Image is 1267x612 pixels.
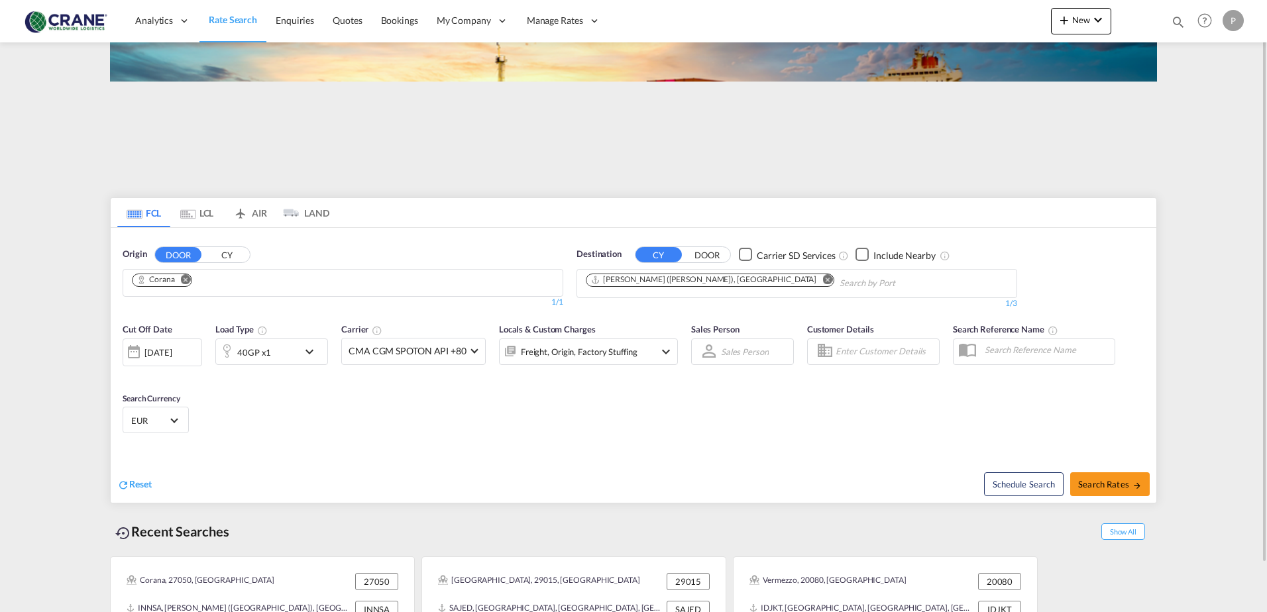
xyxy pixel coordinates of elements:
md-icon: The selected Trucker/Carrierwill be displayed in the rate results If the rates are from another f... [372,325,382,335]
div: P [1223,10,1244,31]
span: Load Type [215,324,268,334]
md-select: Select Currency: € EUREuro [130,411,182,430]
span: Carrier [341,324,382,334]
div: Corana [137,274,174,285]
span: Bookings [381,15,418,26]
div: Press delete to remove this chip. [137,274,177,285]
div: Include Nearby [873,248,936,262]
span: Origin [123,248,146,261]
div: [DATE] [123,338,202,366]
input: Search Reference Name [978,340,1115,360]
md-select: Sales Person [720,342,770,361]
md-tab-item: LCL [170,198,223,227]
img: 374de710c13411efa3da03fd754f1635.jpg [20,6,109,36]
div: icon-magnify [1171,15,1185,34]
div: Help [1193,9,1223,33]
md-icon: icon-backup-restore [115,525,131,541]
md-chips-wrap: Chips container. Use arrow keys to select chips. [130,270,203,293]
md-icon: icon-refresh [117,479,129,491]
div: Carrier SD Services [757,248,836,262]
button: Remove [172,274,192,287]
span: Search Rates [1078,479,1142,489]
div: Recent Searches [110,517,235,546]
md-checkbox: Checkbox No Ink [739,248,836,262]
span: EUR [131,415,168,427]
md-icon: icon-magnify [1171,15,1185,29]
span: Rate Search [209,14,257,25]
span: Sales Person [691,324,740,334]
button: Note: By default Schedule search will only considerorigin ports, destination ports and cut off da... [984,472,1064,496]
md-tab-item: LAND [276,198,329,227]
md-tab-item: AIR [223,198,276,227]
span: Reset [129,478,152,489]
button: Search Ratesicon-arrow-right [1070,472,1150,496]
div: OriginDOOR CY Chips container. Use arrow keys to select chips.1/1Destination CY DOORCheckbox No I... [111,228,1156,503]
button: CY [635,247,682,262]
md-checkbox: Checkbox No Ink [855,248,936,262]
div: 29015 [667,573,710,590]
button: DOOR [684,247,730,262]
span: Help [1193,9,1216,32]
button: icon-plus 400-fgNewicon-chevron-down [1051,8,1111,34]
div: [DATE] [144,346,172,358]
button: Remove [814,274,834,287]
div: 1/3 [577,298,1017,309]
md-icon: Unchecked: Ignores neighbouring ports when fetching rates.Checked : Includes neighbouring ports w... [940,250,950,260]
div: icon-refreshReset [117,478,152,492]
md-icon: icon-chevron-down [302,343,324,359]
div: Jawaharlal Nehru (Nhava Sheva), INNSA [590,274,816,285]
div: Vermezzo, 20080, Europe [749,573,907,590]
div: Freight Origin Factory Stuffing [521,342,637,361]
div: Castel San Giovanni, 29015, Europe [438,573,640,590]
span: CMA CGM SPOTON API +80 [349,344,467,358]
md-tab-item: FCL [117,198,170,227]
md-icon: Unchecked: Search for CY (Container Yard) services for all selected carriers.Checked : Search for... [838,250,849,260]
span: Search Reference Name [953,324,1058,334]
span: Locals & Custom Charges [499,324,596,334]
span: Destination [577,248,622,261]
div: Freight Origin Factory Stuffingicon-chevron-down [499,338,678,364]
md-icon: icon-information-outline [257,325,268,335]
md-chips-wrap: Chips container. Use arrow keys to select chips. [584,270,971,294]
span: Show All [1101,523,1145,540]
span: Customer Details [807,324,874,334]
md-icon: Your search will be saved by the below given name [1048,325,1058,335]
span: My Company [437,14,491,27]
md-icon: icon-chevron-down [1090,12,1106,28]
md-icon: icon-chevron-down [658,343,674,359]
div: 20080 [978,573,1021,590]
span: Cut Off Date [123,324,172,334]
input: Enter Customer Details [836,341,935,361]
div: 40GP x1icon-chevron-down [215,338,328,364]
input: Chips input. [840,273,965,294]
span: Manage Rates [527,14,583,27]
span: Quotes [333,15,362,26]
span: New [1056,15,1106,25]
div: Corana, 27050, Europe [127,573,274,590]
div: 1/1 [123,297,563,308]
span: Analytics [135,14,173,27]
button: CY [203,247,250,262]
span: Search Currency [123,393,180,403]
md-icon: icon-airplane [233,205,248,215]
img: LCL+%26+FCL+BACKGROUND.png [110,42,1157,196]
md-icon: icon-arrow-right [1132,481,1142,490]
div: 40GP x1 [237,342,271,361]
md-icon: icon-plus 400-fg [1056,12,1072,28]
md-datepicker: Select [123,364,133,382]
div: Press delete to remove this chip. [590,274,819,285]
div: 27050 [355,573,398,590]
md-pagination-wrapper: Use the left and right arrow keys to navigate between tabs [117,198,329,227]
button: DOOR [155,247,201,262]
span: Enquiries [276,15,314,26]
